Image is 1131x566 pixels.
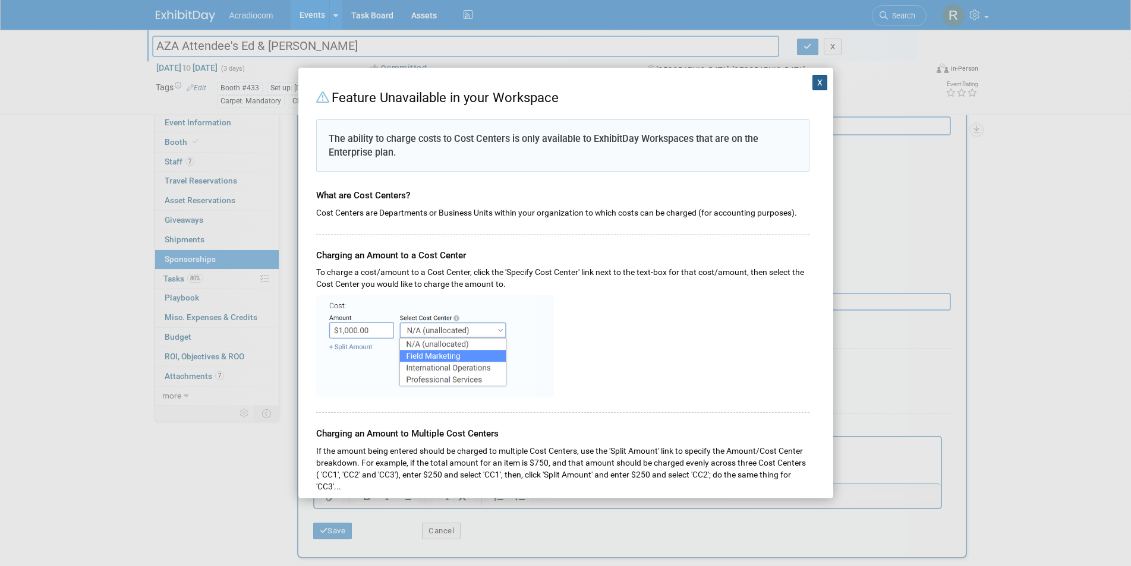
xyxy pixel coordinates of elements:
div: Cost Centers are Departments or Business Units within your organization to which costs can be cha... [316,203,809,219]
body: Rich Text Area. Press ALT-0 for help. [7,5,620,17]
button: X [812,75,828,90]
div: If the amount being entered should be charged to multiple Cost Centers, use the 'Split Amount' li... [316,441,809,492]
div: What are Cost Centers? [316,178,809,203]
div: To charge a cost/amount to a Cost Center, click the 'Specify Cost Center' link next to the text-b... [316,262,809,290]
div: Charging an Amount to a Cost Center [316,235,809,263]
div: Charging an Amount to Multiple Cost Centers [316,413,809,441]
img: Specifying a Cost Center [316,295,554,397]
div: The ability to charge costs to Cost Centers is only available to ExhibitDay Workspaces that are o... [316,119,809,172]
div: Feature Unavailable in your Workspace [316,86,809,107]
